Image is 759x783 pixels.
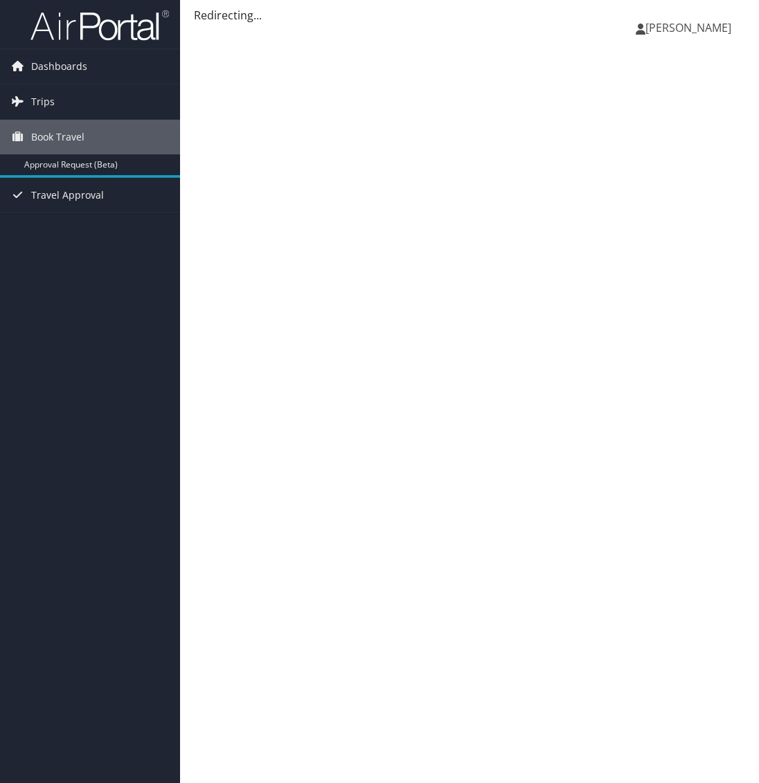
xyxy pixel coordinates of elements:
[31,178,104,213] span: Travel Approval
[30,9,169,42] img: airportal-logo.png
[645,20,731,35] span: [PERSON_NAME]
[31,84,55,119] span: Trips
[31,49,87,84] span: Dashboards
[194,7,745,24] div: Redirecting...
[31,120,84,154] span: Book Travel
[636,7,745,48] a: [PERSON_NAME]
